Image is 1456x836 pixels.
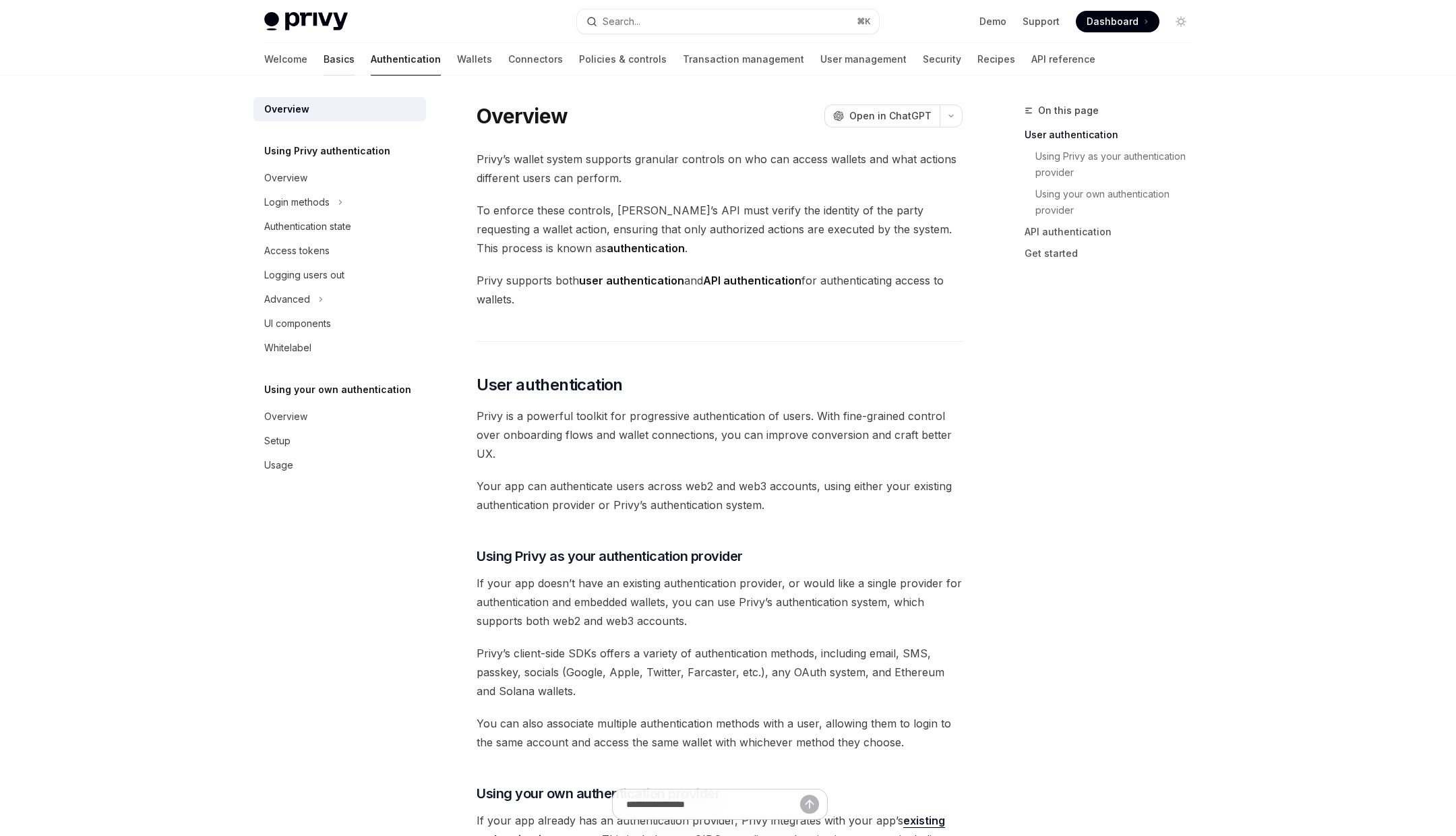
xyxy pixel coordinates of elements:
[253,214,426,239] a: Authentication state
[849,109,932,123] span: Open in ChatGPT
[264,43,307,76] a: Welcome
[800,795,819,814] button: Send message
[1025,124,1203,146] a: User authentication
[264,194,330,210] div: Login methods
[477,574,963,630] span: If your app doesn’t have an existing authentication provider, or would like a single provider for...
[477,477,963,514] span: Your app can authenticate users across web2 and web3 accounts, using either your existing authent...
[253,166,426,190] a: Overview
[264,409,307,425] div: Overview
[477,201,963,258] span: To enforce these controls, [PERSON_NAME]’s API must verify the identity of the party requesting a...
[1025,146,1203,183] a: Using Privy as your authentication provider
[264,316,331,332] div: UI components
[264,291,310,307] div: Advanced
[253,429,426,453] a: Setup
[264,143,390,159] h5: Using Privy authentication
[253,190,426,214] button: Login methods
[824,104,940,127] button: Open in ChatGPT
[264,433,291,449] div: Setup
[577,9,879,34] button: Search...⌘K
[923,43,961,76] a: Security
[264,267,344,283] div: Logging users out
[1023,15,1060,28] a: Support
[857,16,871,27] span: ⌘ K
[253,97,426,121] a: Overview
[703,274,801,287] strong: API authentication
[683,43,804,76] a: Transaction management
[977,43,1015,76] a: Recipes
[477,407,963,463] span: Privy is a powerful toolkit for progressive authentication of users. With fine-grained control ov...
[264,243,330,259] div: Access tokens
[253,287,426,311] button: Advanced
[253,453,426,477] a: Usage
[253,239,426,263] a: Access tokens
[979,15,1006,28] a: Demo
[477,104,568,128] h1: Overview
[1038,102,1099,119] span: On this page
[626,789,800,819] input: Ask a question...
[324,43,355,76] a: Basics
[1087,15,1139,28] span: Dashboard
[1025,243,1203,264] a: Get started
[477,644,963,700] span: Privy’s client-side SDKs offers a variety of authentication methods, including email, SMS, passke...
[264,340,311,356] div: Whitelabel
[253,405,426,429] a: Overview
[603,13,640,30] div: Search...
[508,43,563,76] a: Connectors
[264,218,351,235] div: Authentication state
[253,336,426,360] a: Whitelabel
[371,43,441,76] a: Authentication
[253,311,426,336] a: UI components
[253,263,426,287] a: Logging users out
[264,170,307,186] div: Overview
[607,241,685,255] strong: authentication
[477,374,623,396] span: User authentication
[579,43,667,76] a: Policies & controls
[1170,11,1192,32] button: Toggle dark mode
[477,714,963,752] span: You can also associate multiple authentication methods with a user, allowing them to login to the...
[1025,221,1203,243] a: API authentication
[264,382,411,398] h5: Using your own authentication
[1076,11,1159,32] a: Dashboard
[477,271,963,309] span: Privy supports both and for authenticating access to wallets.
[1031,43,1095,76] a: API reference
[264,457,293,473] div: Usage
[477,547,743,566] span: Using Privy as your authentication provider
[477,784,720,803] span: Using your own authentication provider
[579,274,684,287] strong: user authentication
[264,12,348,31] img: light logo
[264,101,309,117] div: Overview
[477,150,963,187] span: Privy’s wallet system supports granular controls on who can access wallets and what actions diffe...
[457,43,492,76] a: Wallets
[820,43,907,76] a: User management
[1025,183,1203,221] a: Using your own authentication provider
